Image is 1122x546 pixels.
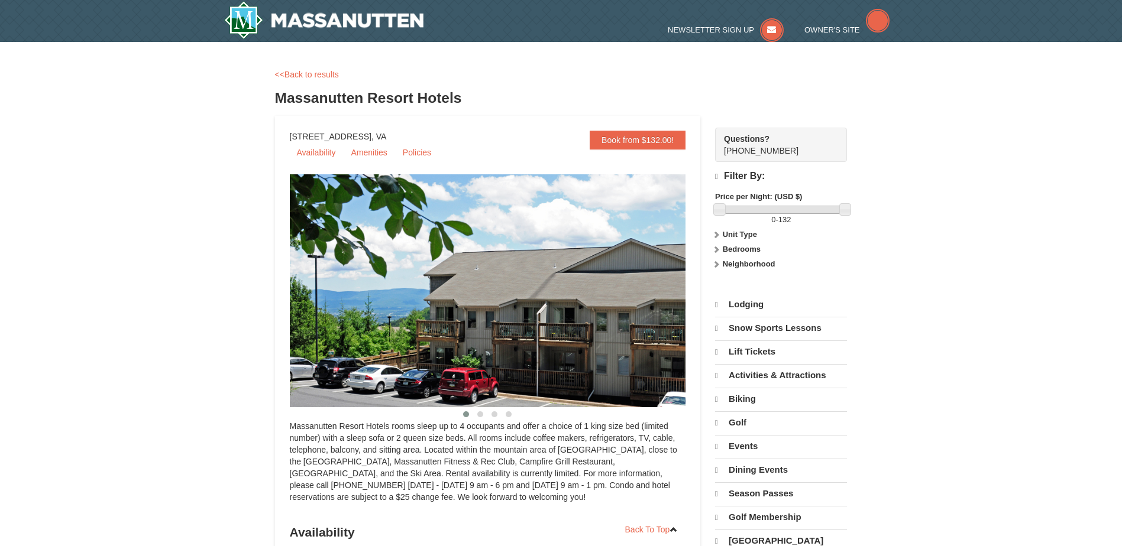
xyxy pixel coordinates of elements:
a: Golf [715,411,847,434]
h4: Filter By: [715,171,847,182]
label: - [715,214,847,226]
strong: Questions? [724,134,769,144]
a: Newsletter Sign Up [668,25,784,34]
a: Lift Tickets [715,340,847,363]
span: Newsletter Sign Up [668,25,754,34]
strong: Price per Night: (USD $) [715,192,802,201]
strong: Neighborhood [723,259,775,268]
a: Owner's Site [804,25,890,34]
span: [PHONE_NUMBER] [724,133,826,155]
a: <<Back to results [275,70,339,79]
a: Activities & Attractions [715,364,847,386]
a: Biking [715,388,847,410]
a: Dining Events [715,459,847,481]
strong: Unit Type [723,230,757,239]
h3: Massanutten Resort Hotels [275,86,848,110]
a: Season Passes [715,482,847,505]
a: Back To Top [617,521,686,538]
a: Amenities [344,144,394,161]
div: Massanutten Resort Hotels rooms sleep up to 4 occupants and offer a choice of 1 king size bed (li... [290,420,686,515]
span: Owner's Site [804,25,860,34]
strong: Bedrooms [723,245,761,253]
img: 19219026-1-e3b4ac8e.jpg [290,174,716,407]
a: Golf Membership [715,506,847,528]
a: Availability [290,144,343,161]
img: Massanutten Resort Logo [224,1,424,39]
span: 0 [771,215,775,224]
a: Policies [396,144,438,161]
a: Snow Sports Lessons [715,317,847,339]
h3: Availability [290,521,686,544]
span: 132 [778,215,791,224]
a: Lodging [715,294,847,316]
a: Book from $132.00! [590,131,686,149]
a: Events [715,435,847,457]
a: Massanutten Resort [224,1,424,39]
